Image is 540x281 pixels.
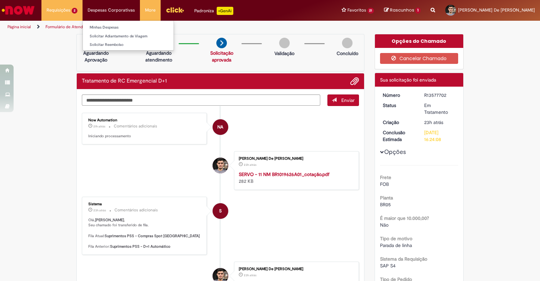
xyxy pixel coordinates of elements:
span: Despesas Corporativas [88,7,135,14]
div: Em Tratamento [424,102,456,116]
time: 29/09/2025 15:24:08 [93,208,106,212]
p: Olá, , Seu chamado foi transferido de fila. Fila Atual: Fila Anterior: [88,217,201,249]
p: +GenAi [217,7,233,15]
p: Aguardando atendimento [142,50,175,63]
div: Now Automation [88,118,201,122]
a: Solicitar Reembolso [83,41,174,49]
time: 29/09/2025 15:41:33 [244,163,256,167]
span: 23h atrás [424,119,443,125]
dt: Criação [378,119,419,126]
button: Cancelar Chamado [380,53,458,64]
b: Sistema da Requisição [380,256,427,262]
small: Comentários adicionais [114,123,157,129]
small: Comentários adicionais [114,207,158,213]
button: Adicionar anexos [350,77,359,86]
b: Suprimentos PSS - D+1 Automático [110,244,170,249]
time: 29/09/2025 15:23:59 [244,273,256,277]
a: Página inicial [7,24,31,30]
div: [DATE] 16:24:08 [424,129,456,143]
a: Minhas Despesas [83,24,174,31]
img: img-circle-grey.png [279,38,290,48]
div: Padroniza [194,7,233,15]
ul: Despesas Corporativas [83,20,174,51]
b: Suprimentos PSS - Compras Spot [GEOGRAPHIC_DATA] [105,233,200,239]
ul: Trilhas de página [5,21,355,33]
img: ServiceNow [1,3,36,17]
b: [PERSON_NAME] [95,217,124,223]
span: 23h atrás [93,208,106,212]
img: img-circle-grey.png [342,38,353,48]
img: arrow-next.png [216,38,227,48]
a: Rascunhos [384,7,420,14]
span: S [219,203,222,219]
span: Requisições [47,7,70,14]
span: 23h atrás [244,273,256,277]
span: Enviar [341,97,355,103]
dt: Número [378,92,419,99]
p: Validação [274,50,294,57]
a: Formulário de Atendimento [46,24,96,30]
div: Wallyson De Jesus Carvalho [213,158,228,173]
span: 21 [367,8,374,14]
p: Aguardando Aprovação [79,50,112,63]
div: R13577702 [424,92,456,99]
p: Concluído [337,50,358,57]
dt: Conclusão Estimada [378,129,419,143]
b: Planta [380,195,393,201]
span: 1 [415,7,420,14]
h2: Tratamento de RC Emergencial D+1 Histórico de tíquete [82,78,167,84]
span: 21h atrás [93,124,105,128]
textarea: Digite sua mensagem aqui... [82,94,320,106]
div: Opções do Chamado [375,34,464,48]
span: More [145,7,156,14]
span: SAP S4 [380,263,396,269]
span: FOB [380,181,389,187]
a: Solicitar Adiantamento de Viagem [83,33,174,40]
div: Now Automation [213,119,228,135]
span: 2 [72,8,77,14]
a: SERVO - 11 NM BR1019626A01_cotação.pdf [239,171,329,177]
button: Enviar [327,94,359,106]
span: Parada de linha [380,242,412,248]
div: Sistema [88,202,201,206]
dt: Status [378,102,419,109]
p: Iniciando processamento [88,134,201,139]
div: [PERSON_NAME] De [PERSON_NAME] [239,157,352,161]
span: NA [217,119,223,135]
time: 29/09/2025 18:00:56 [93,124,105,128]
span: [PERSON_NAME] De [PERSON_NAME] [458,7,535,13]
span: Rascunhos [390,7,414,13]
span: BR05 [380,201,391,208]
a: Solicitação aprovada [210,50,233,63]
div: 29/09/2025 15:24:06 [424,119,456,126]
div: [PERSON_NAME] De [PERSON_NAME] [239,267,352,271]
span: Favoritos [347,7,366,14]
div: System [213,203,228,219]
span: 23h atrás [244,163,256,167]
time: 29/09/2025 15:24:06 [424,119,443,125]
b: É maior que 10.000,00? [380,215,429,221]
div: 282 KB [239,171,352,185]
span: Sua solicitação foi enviada [380,77,436,83]
span: Não [380,222,389,228]
b: Frete [380,174,391,180]
b: Tipo de motivo [380,235,412,242]
img: click_logo_yellow_360x200.png [166,5,184,15]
